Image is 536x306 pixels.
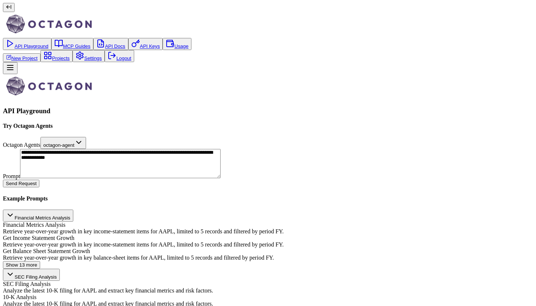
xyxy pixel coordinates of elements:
a: Logout [108,56,131,61]
a: API Keys [131,43,160,49]
img: logo-rect-yK7x_WSZ.svg [3,74,105,99]
div: Retrieve year-over-year growth in key income-statement items for AAPL, limited to 5 records and f... [3,241,533,248]
span: API Playground [3,107,50,115]
h4: Example Prompts [3,195,533,202]
label: Prompt [3,173,20,179]
a: Settings [75,56,102,61]
button: Financial Metrics Analysis [3,210,73,222]
img: logo-rect-yK7x_WSZ.svg [3,12,105,37]
div: Get Balance Sheet Statement Growth [3,248,533,255]
button: Show 13 more [3,261,40,269]
div: Get Income Statement Growth [3,235,533,241]
a: MCP Guides [54,43,90,49]
button: Send Request [3,180,39,187]
div: Retrieve year-over-year growth in key balance-sheet items for AAPL, limited to 5 records and filt... [3,255,533,261]
div: 10-K Analysis [3,294,533,301]
a: API Playground [6,43,48,49]
div: SEC Filing Analysis [3,281,533,287]
div: Analyze the latest 10-K filing for AAPL and extract key financial metrics and risk factors. [3,287,533,294]
a: Projects [43,56,70,61]
button: SEC Filing Analysis [3,269,60,281]
div: Financial Metrics Analysis [3,222,533,228]
a: API Docs [96,43,125,49]
div: Retrieve year-over-year growth in key income-statement items for AAPL, limited to 5 records and f... [3,228,533,235]
label: Octagon Agents [3,142,40,148]
a: New Project [6,56,38,61]
h4: Try Octagon Agents [3,123,533,129]
a: Usage [166,43,189,49]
